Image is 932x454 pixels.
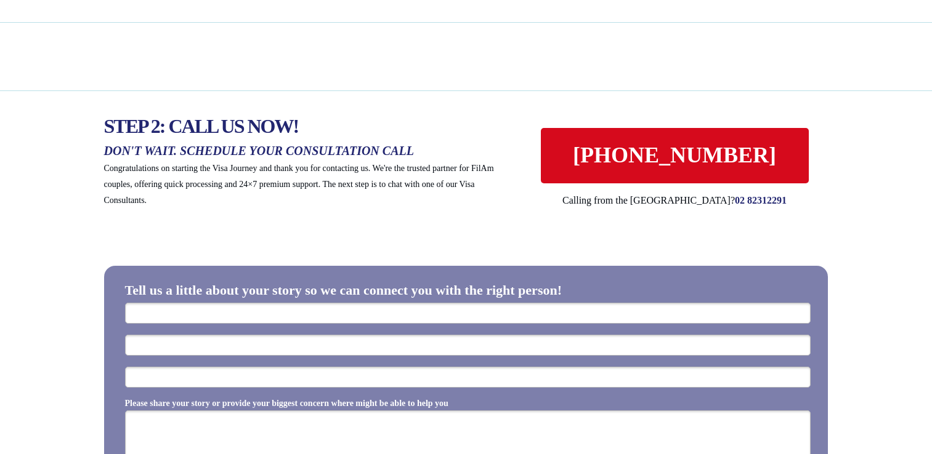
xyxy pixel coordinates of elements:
span: STEP 2: CALL US NOW! [104,115,299,137]
span: Calling from the [GEOGRAPHIC_DATA]? [562,195,735,205]
span: 02 82312291 [735,195,787,205]
span: Congratulations on starting the Visa Journey and thank you for contacting us. We're the trusted p... [104,164,494,205]
span: DON'T WAIT. SCHEDULE YOUR CONSULTATION CALL [104,144,414,157]
span: [PHONE_NUMBER] [541,142,809,169]
span: Please share your story or provide your biggest concern where might be able to help you [125,399,448,408]
a: [PHONE_NUMBER] [541,128,809,183]
span: Tell us a little about your story so we can connect you with the right person! [125,282,562,298]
